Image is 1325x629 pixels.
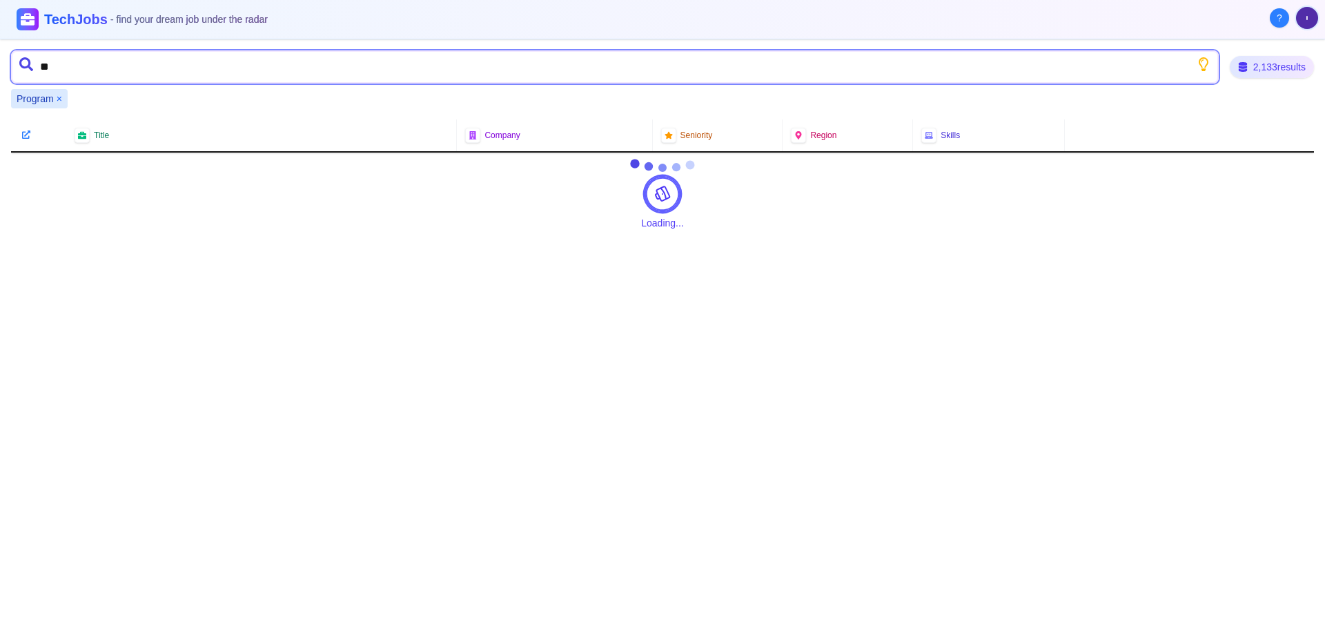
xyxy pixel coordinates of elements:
button: Show search tips [1197,57,1210,71]
span: Region [810,130,836,141]
img: User avatar [1296,7,1318,29]
span: - find your dream job under the radar [110,14,268,25]
h1: TechJobs [44,10,268,29]
button: Remove Program filter [57,92,62,106]
span: Skills [941,130,960,141]
button: About Techjobs [1270,8,1289,28]
div: Loading... [641,216,684,230]
div: 2,133 results [1230,56,1314,78]
span: Program [17,92,54,106]
span: Company [484,130,520,141]
button: User menu [1295,6,1319,30]
span: Title [94,130,109,141]
span: Seniority [680,130,713,141]
span: ? [1277,11,1282,25]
